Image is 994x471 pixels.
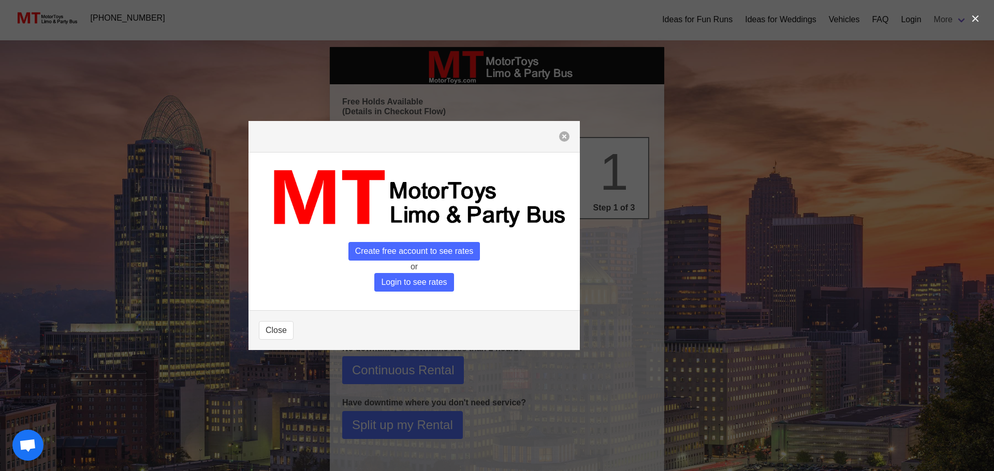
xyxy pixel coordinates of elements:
[348,242,480,261] span: Create free account to see rates
[12,430,43,461] div: Open chat
[259,163,569,234] img: MT_logo_name.png
[259,321,294,340] button: Close
[259,261,569,273] p: or
[374,273,454,292] span: Login to see rates
[266,324,287,337] span: Close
